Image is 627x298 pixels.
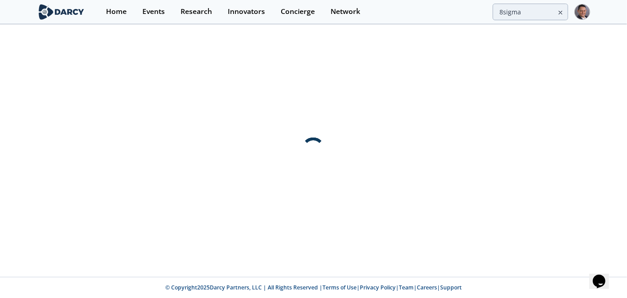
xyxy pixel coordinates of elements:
[228,8,265,15] div: Innovators
[322,284,357,291] a: Terms of Use
[281,8,315,15] div: Concierge
[37,4,86,20] img: logo-wide.svg
[360,284,396,291] a: Privacy Policy
[493,4,568,20] input: Advanced Search
[589,262,618,289] iframe: chat widget
[440,284,462,291] a: Support
[142,8,165,15] div: Events
[574,4,590,20] img: Profile
[417,284,437,291] a: Careers
[331,8,360,15] div: Network
[181,8,212,15] div: Research
[39,284,588,292] p: © Copyright 2025 Darcy Partners, LLC | All Rights Reserved | | | | |
[399,284,414,291] a: Team
[106,8,127,15] div: Home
